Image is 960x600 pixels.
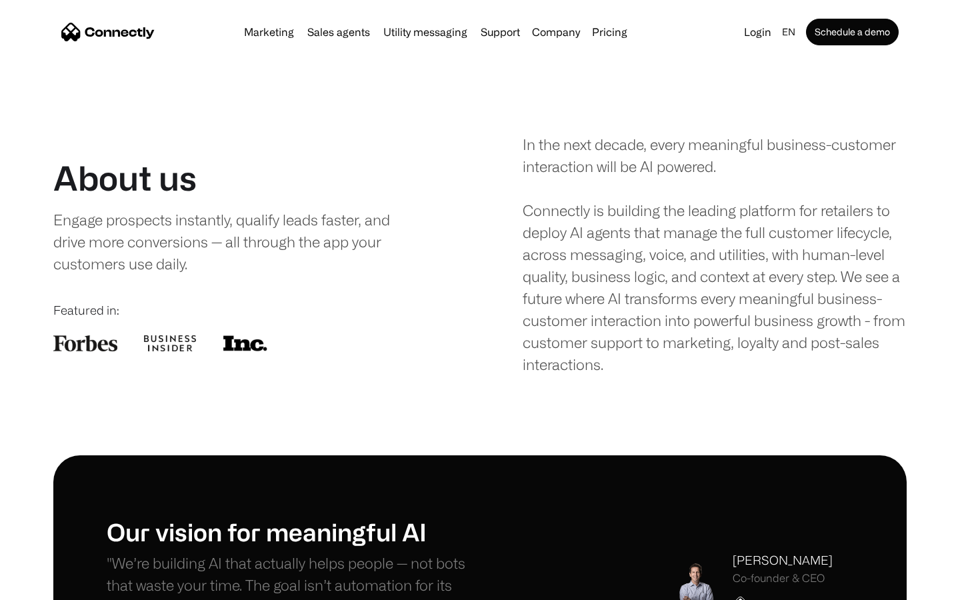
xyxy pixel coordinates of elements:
a: Utility messaging [378,27,473,37]
h1: About us [53,158,197,198]
div: Company [532,23,580,41]
a: Marketing [239,27,299,37]
div: Engage prospects instantly, qualify leads faster, and drive more conversions — all through the ap... [53,209,418,275]
a: Sales agents [302,27,375,37]
h1: Our vision for meaningful AI [107,517,480,546]
div: In the next decade, every meaningful business-customer interaction will be AI powered. Connectly ... [523,133,907,375]
div: Co-founder & CEO [733,572,833,585]
a: Login [739,23,777,41]
a: Schedule a demo [806,19,899,45]
div: Featured in: [53,301,437,319]
a: Support [475,27,525,37]
a: Pricing [587,27,633,37]
div: en [782,23,795,41]
div: [PERSON_NAME] [733,551,833,569]
ul: Language list [27,577,80,595]
aside: Language selected: English [13,575,80,595]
